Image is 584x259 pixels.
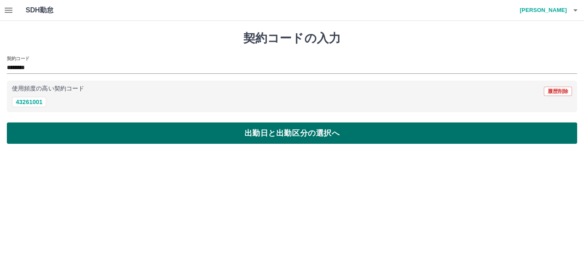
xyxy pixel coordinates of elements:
h1: 契約コードの入力 [7,31,577,46]
h2: 契約コード [7,55,29,62]
button: 出勤日と出勤区分の選択へ [7,122,577,144]
button: 43261001 [12,97,46,107]
button: 履歴削除 [544,87,572,96]
p: 使用頻度の高い契約コード [12,86,84,92]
